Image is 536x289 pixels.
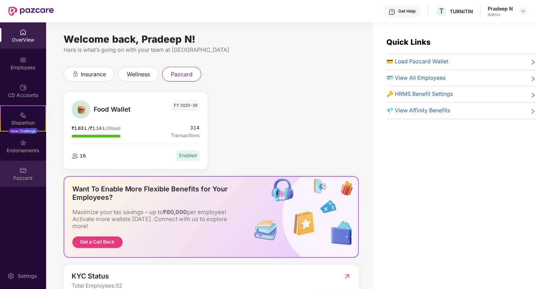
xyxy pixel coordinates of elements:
[389,8,396,15] img: svg+xml;base64,PHN2ZyBpZD0iSGVscC0zMngzMiIgeG1sbnM9Imh0dHA6Ly93d3cudzMub3JnLzIwMDAvc3ZnIiB3aWR0aD...
[250,177,358,257] img: benefitsIcon
[530,75,536,83] span: right
[64,45,359,54] div: Here is what’s going on with your team at [GEOGRAPHIC_DATA]
[72,126,88,131] span: ₹1.63 L
[72,237,123,248] button: Get a Call Back
[439,7,444,15] span: T
[530,91,536,99] span: right
[20,112,27,119] img: svg+xml;base64,PHN2ZyB4bWxucz0iaHR0cDovL3d3dy53My5vcmcvMjAwMC9zdmciIHdpZHRoPSIyMSIgaGVpZ2h0PSIyMC...
[8,128,38,134] div: New Challenge
[16,273,39,280] div: Settings
[171,132,200,139] span: Transactions
[387,37,431,47] span: Quick Links
[20,167,27,174] img: svg+xml;base64,PHN2ZyBpZD0iUGF6Y2FyZCIgeG1sbnM9Imh0dHA6Ly93d3cudzMub3JnLzIwMDAvc3ZnIiB3aWR0aD0iMj...
[127,70,150,79] span: wellness
[176,150,200,161] div: Enabled
[74,103,88,116] img: Food Wallet
[8,7,54,16] img: New Pazcare Logo
[72,209,240,230] div: Maximize your tax savings – up to per employee! Activate more wallets [DATE]. Connect with us to ...
[387,57,449,66] span: 💳 Load Pazcard Wallet
[387,74,446,83] span: 🪪 View All Employees
[72,273,122,280] span: KYC Status
[171,124,200,132] span: 314
[387,90,453,99] span: 🔑 HRMS Benefit Settings
[72,153,78,159] img: employeeIcon
[387,106,450,115] span: 💎 View Affinity Benefits
[20,29,27,36] img: svg+xml;base64,PHN2ZyBpZD0iSG9tZSIgeG1sbnM9Imh0dHA6Ly93d3cudzMub3JnLzIwMDAvc3ZnIiB3aWR0aD0iMjAiIG...
[72,185,242,202] div: Want To Enable More Flexible Benefits for Your Employees?
[1,119,45,126] div: Stepathon
[72,71,79,77] div: animation
[343,273,351,280] img: RedirectIcon
[398,8,415,14] div: Get Help
[72,283,122,289] span: Total Employees: 32
[94,104,145,114] span: Food Wallet
[20,139,27,146] img: svg+xml;base64,PHN2ZyBpZD0iRW5kb3JzZW1lbnRzIiB4bWxucz0iaHR0cDovL3d3dy53My5vcmcvMjAwMC9zdmciIHdpZH...
[530,108,536,115] span: right
[88,126,105,131] span: / ₹1.14 L
[488,5,513,12] div: Pradeep N
[78,153,86,158] span: 16
[20,84,27,91] img: svg+xml;base64,PHN2ZyBpZD0iQ0RfQWNjb3VudHMiIGRhdGEtbmFtZT0iQ0QgQWNjb3VudHMiIHhtbG5zPSJodHRwOi8vd3...
[81,70,106,79] span: insurance
[172,100,200,111] span: FY 2025-26
[64,36,359,42] div: Welcome back, Pradeep N!
[450,8,473,15] div: TURNITIN
[105,126,121,131] span: Utilised
[163,209,187,216] b: ₹60,000
[521,8,526,14] img: svg+xml;base64,PHN2ZyBpZD0iRHJvcGRvd24tMzJ4MzIiIHhtbG5zPSJodHRwOi8vd3d3LnczLm9yZy8yMDAwL3N2ZyIgd2...
[20,56,27,63] img: svg+xml;base64,PHN2ZyBpZD0iRW1wbG95ZWVzIiB4bWxucz0iaHR0cDovL3d3dy53My5vcmcvMjAwMC9zdmciIHdpZHRoPS...
[488,12,513,17] div: Admin
[7,273,14,280] img: svg+xml;base64,PHN2ZyBpZD0iU2V0dGluZy0yMHgyMCIgeG1sbnM9Imh0dHA6Ly93d3cudzMub3JnLzIwMDAvc3ZnIiB3aW...
[530,59,536,66] span: right
[171,70,193,79] span: pazcard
